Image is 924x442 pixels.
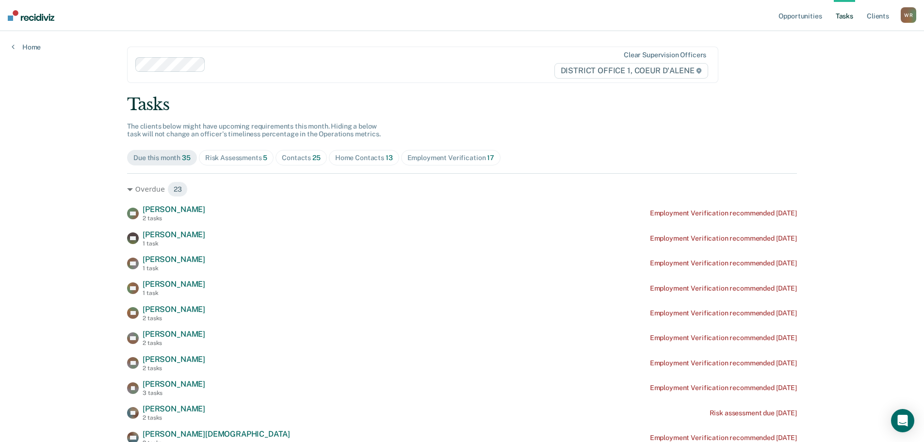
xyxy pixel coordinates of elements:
span: [PERSON_NAME] [143,205,205,214]
div: Employment Verification recommended [DATE] [650,384,797,392]
div: Contacts [282,154,321,162]
div: 1 task [143,290,205,296]
div: Employment Verification recommended [DATE] [650,234,797,243]
div: Clear supervision officers [624,51,706,59]
span: [PERSON_NAME] [143,230,205,239]
a: Home [12,43,41,51]
button: WR [901,7,916,23]
div: Employment Verification recommended [DATE] [650,309,797,317]
span: 13 [386,154,393,162]
span: [PERSON_NAME] [143,329,205,339]
div: 2 tasks [143,365,205,372]
div: Risk Assessments [205,154,268,162]
span: [PERSON_NAME] [143,255,205,264]
div: Overdue 23 [127,181,797,197]
div: Open Intercom Messenger [891,409,914,432]
div: Home Contacts [335,154,393,162]
div: 2 tasks [143,340,205,346]
div: Employment Verification recommended [DATE] [650,259,797,267]
div: Employment Verification recommended [DATE] [650,434,797,442]
span: 17 [487,154,494,162]
div: Due this month [133,154,191,162]
span: 25 [312,154,321,162]
div: Employment Verification recommended [DATE] [650,334,797,342]
div: 1 task [143,265,205,272]
div: Tasks [127,95,797,115]
span: [PERSON_NAME][DEMOGRAPHIC_DATA] [143,429,290,439]
div: Employment Verification recommended [DATE] [650,284,797,293]
div: 1 task [143,240,205,247]
span: [PERSON_NAME] [143,305,205,314]
div: W R [901,7,916,23]
span: 5 [263,154,267,162]
span: 23 [167,181,188,197]
div: 2 tasks [143,315,205,322]
span: The clients below might have upcoming requirements this month. Hiding a below task will not chang... [127,122,381,138]
span: [PERSON_NAME] [143,355,205,364]
span: 35 [182,154,191,162]
div: Employment Verification [407,154,494,162]
span: [PERSON_NAME] [143,279,205,289]
div: Employment Verification recommended [DATE] [650,209,797,217]
div: 2 tasks [143,215,205,222]
div: 2 tasks [143,414,205,421]
div: Employment Verification recommended [DATE] [650,359,797,367]
span: [PERSON_NAME] [143,379,205,389]
span: [PERSON_NAME] [143,404,205,413]
img: Recidiviz [8,10,54,21]
span: DISTRICT OFFICE 1, COEUR D'ALENE [554,63,709,79]
div: Risk assessment due [DATE] [710,409,797,417]
div: 3 tasks [143,390,205,396]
